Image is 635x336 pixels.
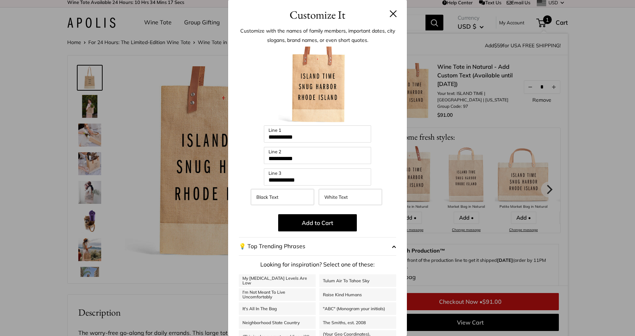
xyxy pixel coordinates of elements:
[319,302,396,315] a: "ABC" (Monogram your initials)
[324,194,348,200] span: White Text
[256,194,279,200] span: Black Text
[239,26,396,45] p: Customize with the names of family members, important dates, city slogans, brand names, or even s...
[239,6,396,23] h3: Customize It
[319,189,382,205] label: White Text
[239,259,396,270] p: Looking for inspiration? Select one of these:
[239,302,316,315] a: It's All In The Bag
[239,316,316,329] a: Neighborhood State Country
[278,47,357,125] img: customizer-prod
[239,237,396,256] button: 💡 Top Trending Phrases
[319,274,396,287] a: Tulum Air To Tahoe Sky
[278,214,357,231] button: Add to Cart
[239,288,316,301] a: I'm Not Meant To Live Uncomfortably
[319,288,396,301] a: Raise Kind Humans
[251,189,314,205] label: Black Text
[6,309,77,330] iframe: Sign Up via Text for Offers
[239,274,316,287] a: My [MEDICAL_DATA] Levels Are Low
[319,316,396,329] a: The Smiths, est. 2008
